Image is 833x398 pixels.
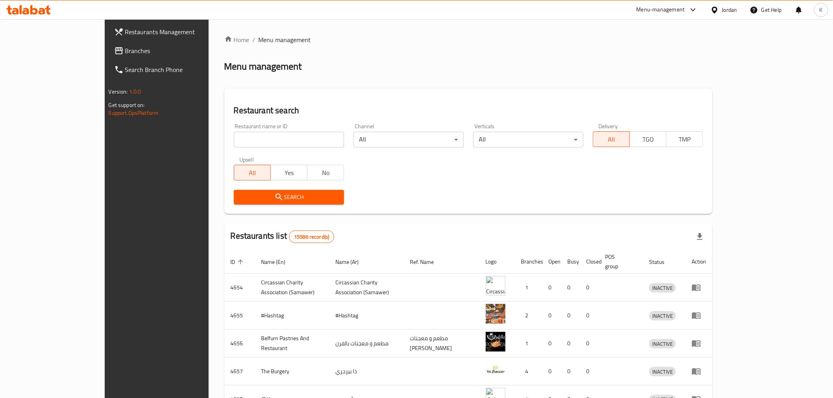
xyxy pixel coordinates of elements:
span: INACTIVE [649,367,676,376]
td: 0 [561,330,580,357]
th: Action [685,250,713,274]
td: ​Circassian ​Charity ​Association​ (Samawer) [255,274,329,302]
div: INACTIVE [649,339,676,348]
td: 0 [580,274,599,302]
td: 0 [561,302,580,330]
button: TMP [666,131,703,147]
span: ID [231,257,246,267]
span: Branches [125,46,237,55]
div: Menu [692,311,706,320]
td: مطعم و معجنات بالفرن [329,330,404,357]
div: All [354,132,464,147]
span: TGO [633,134,663,145]
a: Search Branch Phone [108,60,244,79]
span: INACTIVE [649,311,676,321]
nav: breadcrumb [224,35,713,44]
td: ​Circassian ​Charity ​Association​ (Samawer) [329,274,404,302]
td: #Hashtag [329,302,404,330]
label: Delivery [598,123,618,129]
span: All [237,167,268,179]
td: ذا بيرجري [329,357,404,385]
div: Total records count [289,230,334,243]
div: INACTIVE [649,311,676,321]
td: The Burgery [255,357,329,385]
td: 0 [542,330,561,357]
td: مطعم و معجنات [PERSON_NAME] [404,330,479,357]
div: All [473,132,583,147]
td: Belfurn Pastries And Restaurant [255,330,329,357]
h2: Restaurants list [231,230,335,243]
button: Yes [270,165,307,181]
td: 0 [580,330,599,357]
h2: Restaurant search [234,105,703,116]
span: INACTIVE [649,339,676,348]
input: Search for restaurant name or ID.. [234,132,344,147]
span: Search Branch Phone [125,65,237,74]
a: Support.OpsPlatform [109,108,159,118]
td: #Hashtag [255,302,329,330]
th: Closed [580,250,599,274]
div: Jordan [722,6,737,14]
button: No [307,165,344,181]
span: Restaurants Management [125,27,237,37]
span: No [311,167,341,179]
span: All [596,134,627,145]
td: 1 [515,330,542,357]
span: POS group [605,252,634,271]
div: Menu [692,367,706,376]
td: 4 [515,357,542,385]
span: Menu management [259,35,311,44]
a: Restaurants Management [108,22,244,41]
label: Upsell [239,157,254,162]
div: Menu [692,339,706,348]
span: K [820,6,823,14]
div: Menu-management [637,5,685,15]
img: ​Circassian ​Charity ​Association​ (Samawer) [486,276,505,296]
td: 0 [580,357,599,385]
button: TGO [629,131,666,147]
div: INACTIVE [649,283,676,293]
td: 0 [542,302,561,330]
button: Search [234,190,344,205]
span: Version: [109,87,128,97]
span: Search [240,192,338,202]
td: 2 [515,302,542,330]
th: Busy [561,250,580,274]
td: 0 [542,274,561,302]
span: INACTIVE [649,284,676,293]
button: All [593,131,630,147]
td: 0 [561,357,580,385]
span: Get support on: [109,100,145,110]
div: INACTIVE [649,367,676,376]
img: Belfurn Pastries And Restaurant [486,332,505,352]
span: Status [649,257,675,267]
span: 15586 record(s) [289,233,334,241]
img: The Burgery [486,360,505,380]
span: Ref. Name [410,257,444,267]
h2: Menu management [224,60,302,73]
a: Branches [108,41,244,60]
th: Open [542,250,561,274]
img: #Hashtag [486,304,505,324]
td: 0 [542,357,561,385]
div: Export file [690,227,709,246]
span: Yes [274,167,304,179]
div: Menu [692,283,706,292]
li: / [253,35,255,44]
span: 1.0.0 [129,87,141,97]
span: Name (Ar) [336,257,369,267]
td: 0 [561,274,580,302]
td: 1 [515,274,542,302]
button: All [234,165,271,181]
span: Name (En) [261,257,296,267]
th: Branches [515,250,542,274]
td: 0 [580,302,599,330]
th: Logo [479,250,515,274]
span: TMP [670,134,700,145]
